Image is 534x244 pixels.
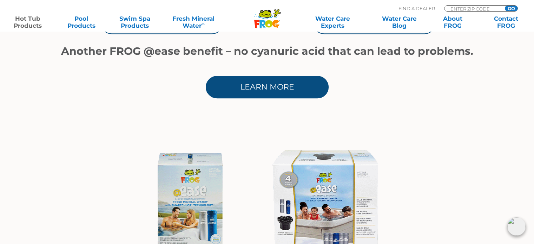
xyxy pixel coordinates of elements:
h1: Another FROG @ease benefit – no cyanuric acid that can lead to problems. [57,45,478,57]
a: ContactFROG [486,15,527,29]
a: PoolProducts [60,15,102,29]
a: Swim SpaProducts [114,15,156,29]
img: openIcon [507,217,526,236]
sup: ∞ [201,21,204,27]
input: GO [505,6,517,11]
a: Water CareBlog [378,15,420,29]
a: Water CareExperts [299,15,367,29]
a: Fresh MineralWater∞ [167,15,219,29]
a: AboutFROG [432,15,473,29]
a: Hot TubProducts [7,15,48,29]
a: Learn More [206,76,329,98]
input: Zip Code Form [450,6,497,12]
p: Find A Dealer [398,5,435,12]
